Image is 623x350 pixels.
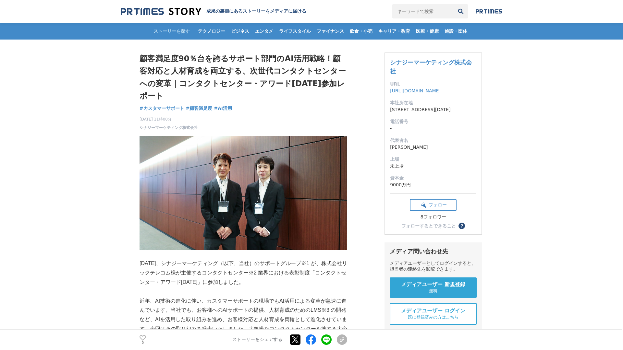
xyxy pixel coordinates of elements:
[390,248,477,255] div: メディア問い合わせ先
[140,52,347,102] h1: 顧客満足度90％台を誇るサポート部門のAI活用戦略！顧客対応と人材育成を両立する、次世代コンタクトセンターへの変革｜コンタクトセンター・アワード[DATE]参加レポート
[140,116,198,122] span: [DATE] 11時00分
[458,223,465,229] button: ？
[390,99,476,106] dt: 本社所在地
[314,28,347,34] span: ファイナンス
[214,105,232,111] span: #AI活用
[140,125,198,131] a: シナジーマーケティング株式会社
[195,28,228,34] span: テクノロジー
[140,259,347,287] p: [DATE]、シナジーマーケティング（以下、当社）のサポートグループ※1 が、株式会社リックテレコム様が主催するコンタクトセンター※2 業界における表彰制度「コンタクトセンター・アワード[DAT...
[140,105,184,111] span: #カスタマーサポート
[390,81,476,87] dt: URL
[390,277,477,298] a: メディアユーザー 新規登録 無料
[390,175,476,181] dt: 資本金
[454,4,468,18] button: 検索
[390,137,476,144] dt: 代表者名
[214,105,232,112] a: #AI活用
[347,28,375,34] span: 飲食・小売
[186,105,213,112] a: #顧客満足度
[121,7,201,16] img: 成果の裏側にあるストーリーをメディアに届ける
[206,8,306,14] h2: 成果の裏側にあるストーリーをメディアに届ける
[408,314,458,320] span: 既に登録済みの方はこちら
[429,288,437,294] span: 無料
[390,181,476,188] dd: 9000万円
[314,23,347,40] a: ファイナンス
[390,125,476,132] dd: -
[390,144,476,151] dd: [PERSON_NAME]
[390,106,476,113] dd: [STREET_ADDRESS][DATE]
[228,23,252,40] a: ビジネス
[390,303,477,325] a: メディアユーザー ログイン 既に登録済みの方はこちら
[401,308,465,314] span: メディアユーザー ログイン
[140,136,347,250] img: thumbnail_5cdf5710-a03e-11f0-b609-bf1ae81af276.jpg
[410,199,457,211] button: フォロー
[276,28,313,34] span: ライフスタイル
[228,28,252,34] span: ビジネス
[410,214,457,220] div: 8フォロワー
[476,9,502,14] img: prtimes
[390,163,476,169] dd: 未上場
[459,224,464,228] span: ？
[413,28,441,34] span: 医療・健康
[401,224,456,228] div: フォローするとできること
[376,23,413,40] a: キャリア・教育
[140,341,146,344] p: 0
[392,4,454,18] input: キーワードで検索
[401,281,465,288] span: メディアユーザー 新規登録
[390,88,441,93] a: [URL][DOMAIN_NAME]
[390,59,472,75] a: シナジーマーケティング株式会社
[140,105,184,112] a: #カスタマーサポート
[276,23,313,40] a: ライフスタイル
[376,28,413,34] span: キャリア・教育
[442,23,470,40] a: 施設・団体
[390,118,476,125] dt: 電話番号
[390,261,477,272] div: メディアユーザーとしてログインすると、担当者の連絡先を閲覧できます。
[442,28,470,34] span: 施設・団体
[121,7,306,16] a: 成果の裏側にあるストーリーをメディアに届ける 成果の裏側にあるストーリーをメディアに届ける
[413,23,441,40] a: 医療・健康
[252,28,276,34] span: エンタメ
[252,23,276,40] a: エンタメ
[390,156,476,163] dt: 上場
[232,337,282,343] p: ストーリーをシェアする
[347,23,375,40] a: 飲食・小売
[195,23,228,40] a: テクノロジー
[186,105,213,111] span: #顧客満足度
